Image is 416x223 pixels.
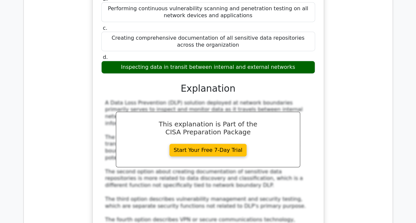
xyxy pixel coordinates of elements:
[101,61,315,74] div: Inspecting data in transit between internal and external networks
[169,144,247,156] a: Start Your Free 7-Day Trial
[101,32,315,52] div: Creating comprehensive documentation of all sensitive data repositories across the organization
[103,25,108,31] span: c.
[105,83,311,94] h3: Explanation
[101,2,315,22] div: Performing continuous vulnerability scanning and penetration testing on all network devices and a...
[103,54,108,60] span: d.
